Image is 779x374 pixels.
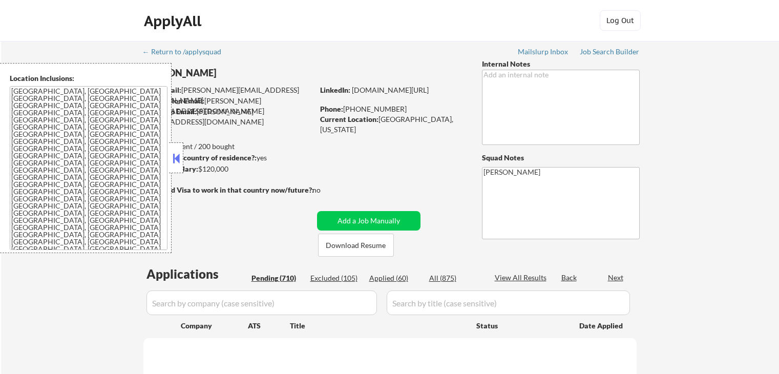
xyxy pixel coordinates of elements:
button: Download Resume [318,234,394,257]
div: Back [561,273,578,283]
div: Date Applied [579,321,624,331]
div: View All Results [495,273,550,283]
div: Company [181,321,248,331]
div: All (875) [429,273,480,283]
div: Applied (60) [369,273,420,283]
div: [PERSON_NAME] [143,67,354,79]
div: Excluded (105) [310,273,362,283]
div: [PERSON_NAME][EMAIL_ADDRESS][DOMAIN_NAME] [144,85,313,105]
div: no [312,185,342,195]
div: yes [143,153,310,163]
button: Log Out [600,10,641,31]
div: Internal Notes [482,59,640,69]
div: Mailslurp Inbox [518,48,569,55]
div: Title [290,321,467,331]
div: Next [608,273,624,283]
div: ApplyAll [144,12,204,30]
a: Job Search Builder [580,48,640,58]
strong: Phone: [320,105,343,113]
div: 60 sent / 200 bought [143,141,313,152]
strong: Will need Visa to work in that country now/future?: [143,185,314,194]
div: $120,000 [143,164,313,174]
button: Add a Job Manually [317,211,420,231]
div: Job Search Builder [580,48,640,55]
strong: Current Location: [320,115,378,123]
div: Squad Notes [482,153,640,163]
input: Search by title (case sensitive) [387,290,630,315]
div: Applications [146,268,248,280]
strong: Can work in country of residence?: [143,153,257,162]
div: [PERSON_NAME][EMAIL_ADDRESS][DOMAIN_NAME] [143,107,313,127]
div: Status [476,316,564,335]
input: Search by company (case sensitive) [146,290,377,315]
div: [PHONE_NUMBER] [320,104,465,114]
a: [DOMAIN_NAME][URL] [352,86,429,94]
strong: LinkedIn: [320,86,350,94]
div: [GEOGRAPHIC_DATA], [US_STATE] [320,114,465,134]
div: [PERSON_NAME][EMAIL_ADDRESS][DOMAIN_NAME] [144,96,313,116]
div: Pending (710) [251,273,303,283]
a: ← Return to /applysquad [142,48,231,58]
a: Mailslurp Inbox [518,48,569,58]
div: ATS [248,321,290,331]
div: Location Inclusions: [10,73,167,84]
div: ← Return to /applysquad [142,48,231,55]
